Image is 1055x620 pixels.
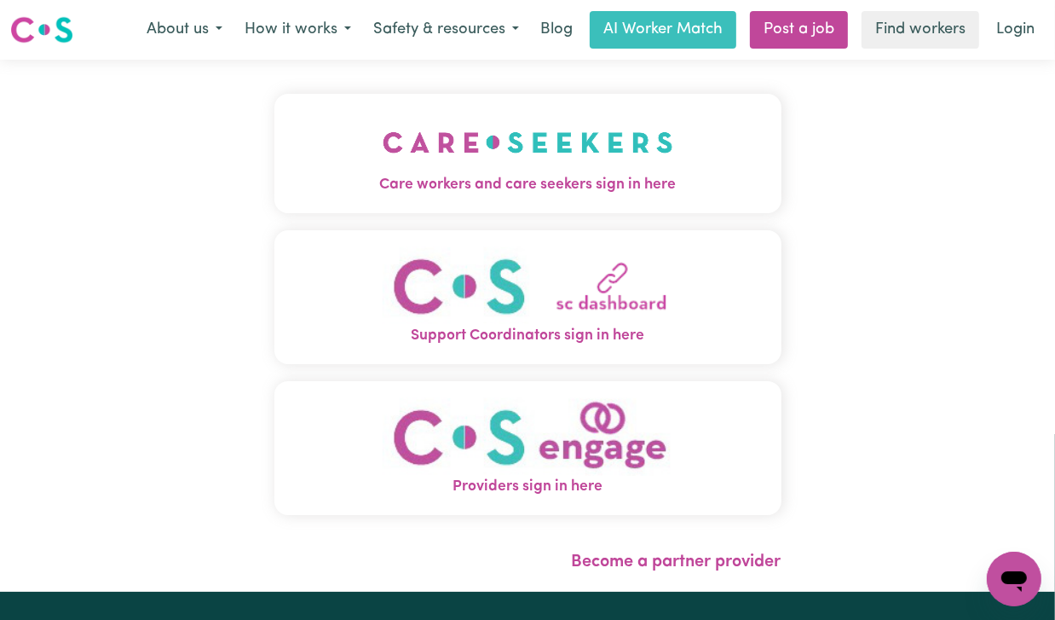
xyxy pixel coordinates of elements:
iframe: Button to launch messaging window [987,552,1041,606]
span: Support Coordinators sign in here [274,325,781,347]
button: About us [135,12,233,48]
button: How it works [233,12,362,48]
button: Support Coordinators sign in here [274,230,781,364]
span: Care workers and care seekers sign in here [274,174,781,196]
a: Post a job [750,11,848,49]
button: Safety & resources [362,12,530,48]
img: Careseekers logo [10,14,73,45]
a: Login [986,11,1045,49]
button: Providers sign in here [274,381,781,515]
a: Careseekers logo [10,10,73,49]
a: Blog [530,11,583,49]
button: Care workers and care seekers sign in here [274,94,781,213]
a: AI Worker Match [590,11,736,49]
a: Find workers [862,11,979,49]
a: Become a partner provider [572,553,781,571]
span: Providers sign in here [274,476,781,498]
